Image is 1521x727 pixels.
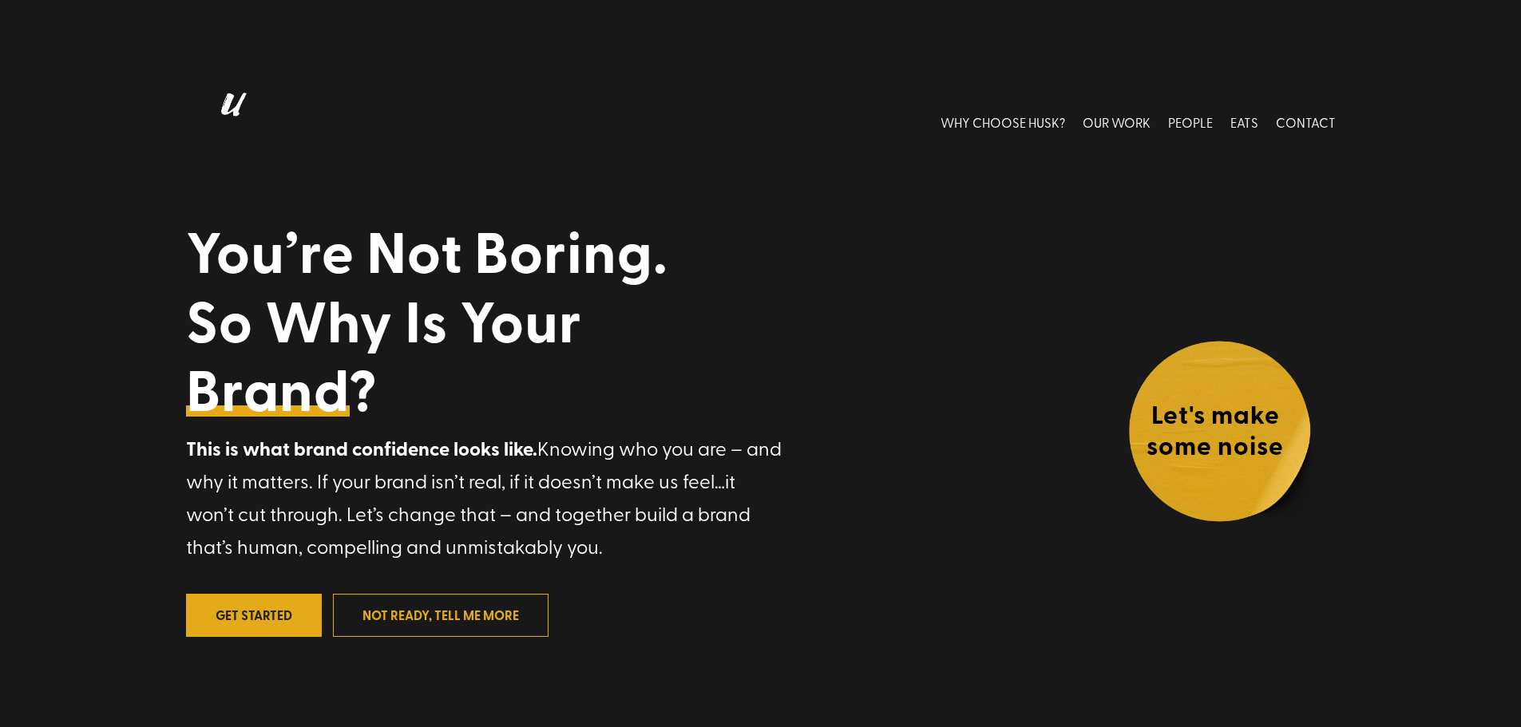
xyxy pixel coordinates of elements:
a: Get Started [186,594,322,636]
a: EATS [1230,86,1258,157]
a: Brand [186,354,350,423]
p: Knowing who you are – and why it matters. If your brand isn’t real, if it doesn’t make us feel…it... [186,432,785,563]
a: not ready, tell me more [333,594,549,636]
h1: You’re Not Boring. So Why Is Your ? [186,216,850,431]
img: Husk logo [186,86,274,157]
a: OUR WORK [1083,86,1151,157]
strong: This is what brand confidence looks like. [186,434,537,462]
h4: Let's make some noise [1127,398,1303,468]
a: CONTACT [1276,86,1336,157]
a: PEOPLE [1168,86,1213,157]
a: WHY CHOOSE HUSK? [941,86,1065,157]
